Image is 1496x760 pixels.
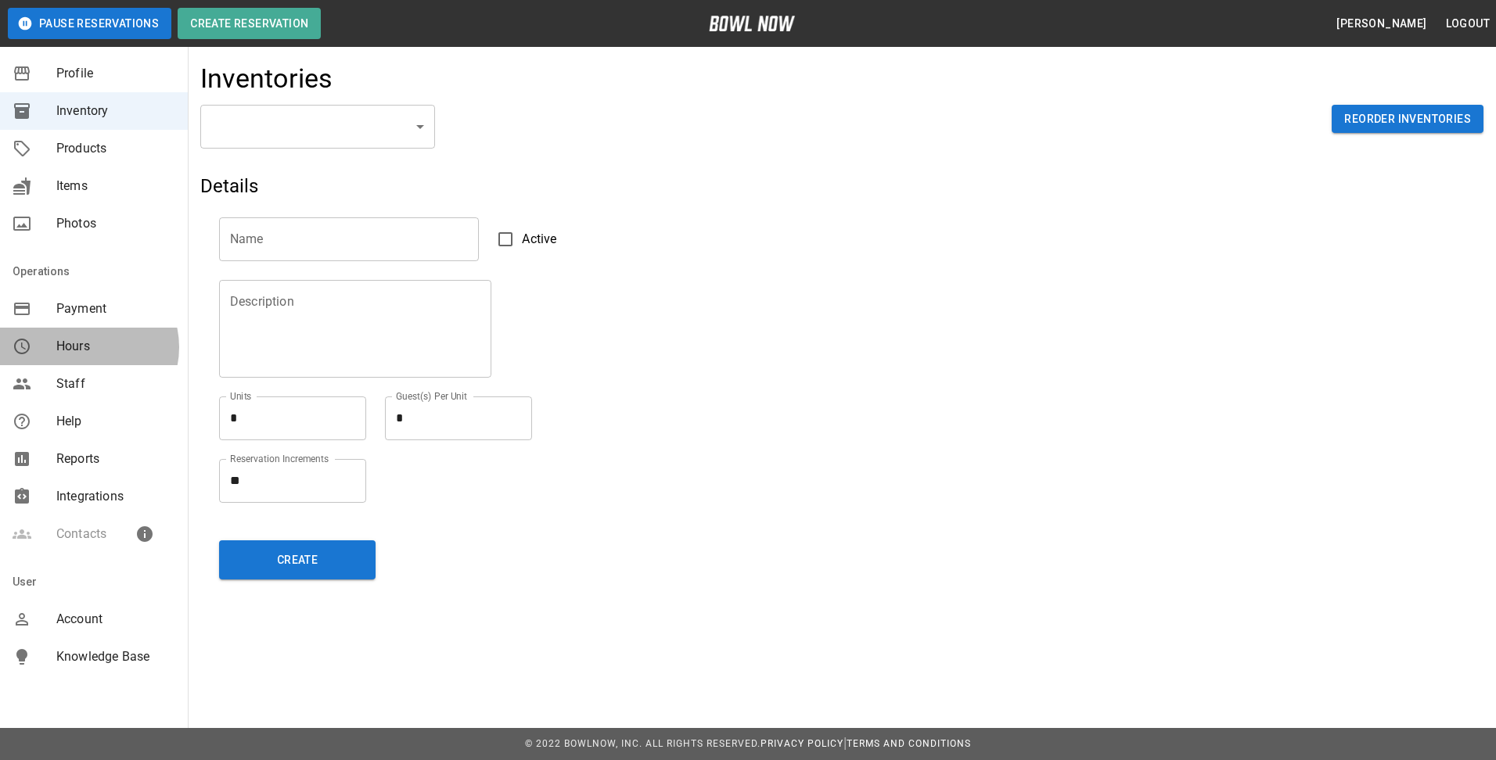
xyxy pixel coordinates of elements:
[56,177,175,195] span: Items
[847,738,971,749] a: Terms and Conditions
[1440,9,1496,38] button: Logout
[56,375,175,393] span: Staff
[56,337,175,356] span: Hours
[56,139,175,158] span: Products
[56,412,175,431] span: Help
[525,738,761,749] span: © 2022 BowlNow, Inc. All Rights Reserved.
[56,487,175,506] span: Integrations
[709,16,795,31] img: logo
[522,230,556,249] span: Active
[56,610,175,629] span: Account
[178,8,321,39] button: Create Reservation
[1332,105,1483,134] button: Reorder Inventories
[56,299,175,318] span: Payment
[56,64,175,83] span: Profile
[200,63,333,95] h4: Inventories
[219,540,376,579] button: Create
[56,214,175,233] span: Photos
[8,8,171,39] button: Pause Reservations
[200,105,435,149] div: ​
[56,450,175,468] span: Reports
[200,174,1055,199] h5: Details
[56,102,175,120] span: Inventory
[1330,9,1433,38] button: [PERSON_NAME]
[56,647,175,666] span: Knowledge Base
[761,738,843,749] a: Privacy Policy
